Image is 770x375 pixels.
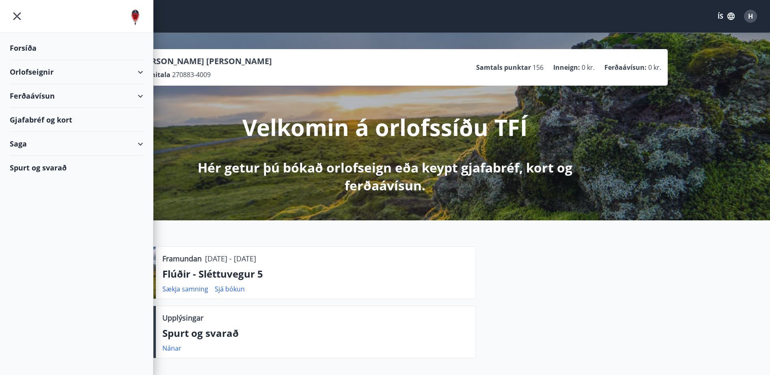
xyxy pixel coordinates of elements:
img: union_logo [127,9,143,25]
a: Sækja samning [162,284,208,293]
p: Kennitala [138,70,170,79]
a: Sjá bókun [215,284,245,293]
div: Spurt og svarað [10,156,143,179]
p: Samtals punktar [476,63,531,72]
div: Saga [10,132,143,156]
div: Ferðaávísun [10,84,143,108]
button: H [741,6,760,26]
button: menu [10,9,24,24]
span: 0 kr. [648,63,661,72]
p: Upplýsingar [162,312,203,323]
span: 270883-4009 [172,70,211,79]
button: ÍS [713,9,739,24]
p: Hér getur þú bókað orlofseign eða keypt gjafabréf, kort og ferðaávísun. [171,159,600,194]
p: Spurt og svarað [162,326,469,340]
p: Ferðaávísun : [604,63,647,72]
div: Gjafabréf og kort [10,108,143,132]
p: Velkomin á orlofssíðu TFÍ [242,112,528,142]
a: Nánar [162,344,181,353]
div: Forsíða [10,36,143,60]
span: H [748,12,753,21]
div: Orlofseignir [10,60,143,84]
span: 0 kr. [582,63,595,72]
p: Framundan [162,253,202,264]
span: 156 [533,63,544,72]
p: Inneign : [553,63,580,72]
p: [PERSON_NAME] [PERSON_NAME] [138,56,272,67]
p: Flúðir - Sléttuvegur 5 [162,267,469,281]
p: [DATE] - [DATE] [205,253,256,264]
